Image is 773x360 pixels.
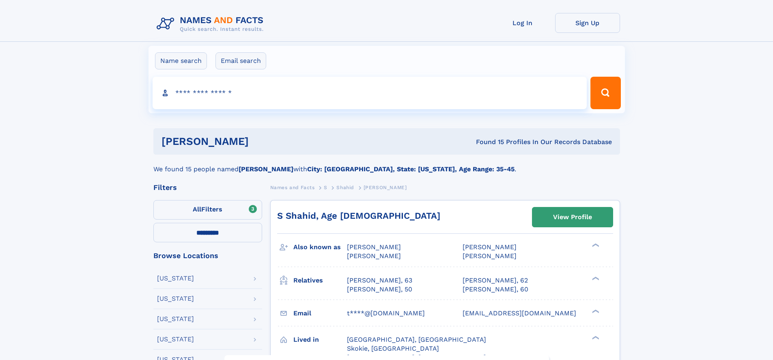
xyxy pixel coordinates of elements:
span: Skokie, [GEOGRAPHIC_DATA] [347,345,439,352]
span: [PERSON_NAME] [347,243,401,251]
button: Search Button [590,77,620,109]
a: [PERSON_NAME], 60 [463,285,528,294]
a: View Profile [532,207,613,227]
div: Filters [153,184,262,191]
span: S [324,185,327,190]
a: Sign Up [555,13,620,33]
a: [PERSON_NAME], 50 [347,285,412,294]
label: Email search [215,52,266,69]
div: ❯ [590,243,600,248]
h1: [PERSON_NAME] [161,136,362,147]
div: [US_STATE] [157,275,194,282]
div: Found 15 Profiles In Our Records Database [362,138,612,147]
div: We found 15 people named with . [153,155,620,174]
div: ❯ [590,335,600,340]
a: Names and Facts [270,182,315,192]
a: Log In [490,13,555,33]
label: Name search [155,52,207,69]
span: [PERSON_NAME] [463,243,517,251]
div: [US_STATE] [157,295,194,302]
h3: Email [293,306,347,320]
div: Browse Locations [153,252,262,259]
b: City: [GEOGRAPHIC_DATA], State: [US_STATE], Age Range: 35-45 [307,165,515,173]
h3: Relatives [293,274,347,287]
span: Shahid [336,185,354,190]
span: [EMAIL_ADDRESS][DOMAIN_NAME] [463,309,576,317]
label: Filters [153,200,262,220]
span: [PERSON_NAME] [347,252,401,260]
span: [GEOGRAPHIC_DATA], [GEOGRAPHIC_DATA] [347,336,486,343]
a: S [324,182,327,192]
div: ❯ [590,308,600,314]
div: View Profile [553,208,592,226]
span: All [193,205,201,213]
a: S Shahid, Age [DEMOGRAPHIC_DATA] [277,211,440,221]
span: [PERSON_NAME] [463,252,517,260]
a: [PERSON_NAME], 62 [463,276,528,285]
input: search input [153,77,587,109]
b: [PERSON_NAME] [239,165,293,173]
span: [PERSON_NAME] [364,185,407,190]
div: [US_STATE] [157,316,194,322]
div: ❯ [590,276,600,281]
img: Logo Names and Facts [153,13,270,35]
div: [US_STATE] [157,336,194,343]
h3: Also known as [293,240,347,254]
a: Shahid [336,182,354,192]
h3: Lived in [293,333,347,347]
a: [PERSON_NAME], 63 [347,276,412,285]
